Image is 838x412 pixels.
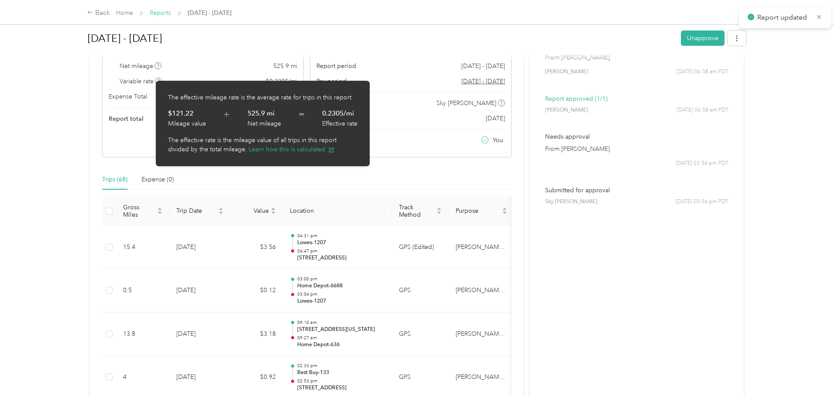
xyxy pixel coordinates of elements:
[456,207,500,215] span: Purpose
[461,61,505,71] span: [DATE] - [DATE]
[449,313,514,356] td: Acosta Whirlpool
[545,144,728,153] p: From [PERSON_NAME]
[109,114,144,123] span: Report total
[230,269,283,313] td: $0.12
[502,210,507,215] span: caret-down
[120,77,162,86] span: Variable rate
[116,197,169,226] th: Gross Miles
[102,175,127,184] div: Trips (68)
[297,378,385,384] p: 02:53 pm
[449,356,514,399] td: Acosta Whirlpool
[230,313,283,356] td: $3.18
[230,226,283,269] td: $3.56
[223,108,230,128] span: ÷
[677,68,728,76] span: [DATE] 06:58 am PDT
[123,204,155,218] span: Gross Miles
[676,160,728,167] span: [DATE] 03:56 pm PDT
[493,136,503,145] span: You
[392,269,449,313] td: GPS
[392,226,449,269] td: GPS (Edited)
[271,206,276,211] span: caret-up
[168,136,357,154] p: The effective rate is the mileage value of all trips in this report divided by the total mileage.
[676,198,728,206] span: [DATE] 03:56 pm PDT
[297,320,385,326] p: 09:10 am
[168,93,357,102] p: The effective mileage rate is the average rate for trips in this report
[297,363,385,369] p: 02:33 pm
[109,92,147,101] span: Expense Total
[218,210,223,215] span: caret-down
[789,363,838,412] iframe: Everlance-gr Chat Button Frame
[486,114,505,123] span: [DATE]
[449,269,514,313] td: Acosta Whirlpool
[545,68,588,76] span: [PERSON_NAME]
[297,326,385,334] p: [STREET_ADDRESS][US_STATE]
[316,77,347,86] span: Pay period
[297,248,385,254] p: 04:47 pm
[297,341,385,349] p: Home Depot-636
[266,77,297,86] span: $ 0.2305 / mi
[116,9,133,17] a: Home
[461,77,505,86] span: Go to pay period
[299,108,305,128] span: =
[116,269,169,313] td: 0.5
[297,384,385,392] p: [STREET_ADDRESS]
[157,210,162,215] span: caret-down
[757,12,810,23] p: Report updated
[116,226,169,269] td: 15.4
[297,276,385,282] p: 03:00 pm
[88,28,675,49] h1: Aug 1 - 31, 2025
[230,356,283,399] td: $0.92
[271,210,276,215] span: caret-down
[297,233,385,239] p: 04:31 pm
[169,356,230,399] td: [DATE]
[449,226,514,269] td: Acosta Whirlpool
[141,175,174,184] div: Expense (0)
[247,119,281,128] div: Net mileage
[273,61,297,71] span: 525.9 mi
[297,369,385,377] p: Best Buy-133
[218,206,223,211] span: caret-up
[297,239,385,247] p: Lowes-1207
[237,207,269,215] span: Value
[176,207,216,215] span: Trip Date
[297,282,385,290] p: Home Depot-6688
[677,106,728,114] span: [DATE] 06:58 am PDT
[169,197,230,226] th: Trip Date
[322,119,357,128] div: Effective rate
[297,297,385,305] p: Lowes-1207
[116,356,169,399] td: 4
[392,197,449,226] th: Track Method
[545,198,598,206] span: Sky [PERSON_NAME]
[392,313,449,356] td: GPS
[168,108,193,119] p: $121.22
[169,313,230,356] td: [DATE]
[168,119,206,128] div: Mileage value
[392,356,449,399] td: GPS
[157,206,162,211] span: caret-up
[316,61,356,71] span: Report period
[169,226,230,269] td: [DATE]
[120,61,162,71] span: Net mileage
[297,335,385,341] p: 09:27 am
[247,108,275,119] p: 525.9 mi
[545,186,728,195] p: Submitted for approval
[283,197,392,226] th: Location
[249,145,334,154] button: Learn how this is calculated
[545,94,728,103] p: Report approved (1/1)
[297,254,385,262] p: [STREET_ADDRESS]
[150,9,171,17] a: Reports
[87,8,110,18] div: Back
[116,313,169,356] td: 13.8
[436,210,442,215] span: caret-down
[169,269,230,313] td: [DATE]
[545,132,728,141] p: Needs approval
[436,206,442,211] span: caret-up
[230,197,283,226] th: Value
[399,204,435,218] span: Track Method
[545,106,588,114] span: [PERSON_NAME]
[188,8,231,17] span: [DATE] - [DATE]
[297,291,385,297] p: 03:04 pm
[322,108,354,119] p: 0.2305 / mi
[449,197,514,226] th: Purpose
[681,31,725,46] button: Unapprove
